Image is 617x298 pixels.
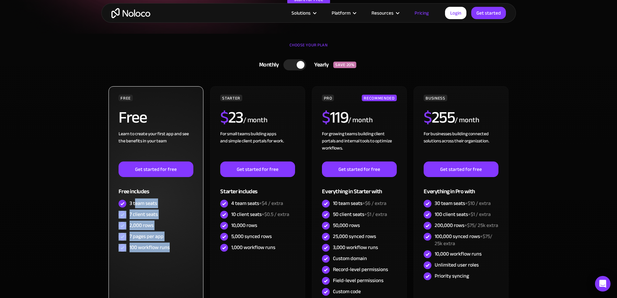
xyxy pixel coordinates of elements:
[333,200,386,207] div: 10 team seats
[119,161,193,177] a: Get started for free
[435,211,491,218] div: 100 client seats
[220,109,243,125] h2: 23
[435,261,479,268] div: Unlimited user roles
[595,276,611,292] div: Open Intercom Messenger
[231,244,275,251] div: 1,000 workflow runs
[119,130,193,161] div: Learn to create your first app and see the benefits in your team ‍
[322,161,396,177] a: Get started for free
[111,8,150,18] a: home
[348,115,372,125] div: / month
[130,222,154,229] div: 2,000 rows
[468,209,491,219] span: +$1 / extra
[324,9,363,17] div: Platform
[406,9,437,17] a: Pricing
[371,9,394,17] div: Resources
[333,211,387,218] div: 50 client seats
[333,62,356,68] div: SAVE 20%
[435,222,498,229] div: 200,000 rows
[231,200,283,207] div: 4 team seats
[243,115,268,125] div: / month
[333,222,360,229] div: 50,000 rows
[424,130,498,161] div: For businesses building connected solutions across their organization. ‍
[333,244,378,251] div: 3,000 workflow runs
[332,9,350,17] div: Platform
[455,115,479,125] div: / month
[119,95,133,101] div: FREE
[435,232,492,248] span: +$75/ 25k extra
[464,221,498,230] span: +$75/ 25k extra
[220,102,228,133] span: $
[424,161,498,177] a: Get started for free
[119,177,193,198] div: Free includes
[435,200,491,207] div: 30 team seats
[251,60,284,70] div: Monthly
[231,233,272,240] div: 5,000 synced rows
[262,209,289,219] span: +$0.5 / extra
[445,7,466,19] a: Login
[130,244,170,251] div: 100 workflow runs
[306,60,333,70] div: Yearly
[424,177,498,198] div: Everything in Pro with
[130,233,164,240] div: 7 pages per app
[435,233,498,247] div: 100,000 synced rows
[322,177,396,198] div: Everything in Starter with
[364,209,387,219] span: +$1 / extra
[322,102,330,133] span: $
[291,9,311,17] div: Solutions
[435,272,469,280] div: Priority syncing
[362,198,386,208] span: +$6 / extra
[220,130,295,161] div: For small teams building apps and simple client portals for work. ‍
[283,9,324,17] div: Solutions
[220,161,295,177] a: Get started for free
[259,198,283,208] span: +$4 / extra
[220,177,295,198] div: Starter includes
[465,198,491,208] span: +$10 / extra
[322,109,348,125] h2: 119
[424,109,455,125] h2: 255
[333,277,383,284] div: Field-level permissions
[130,211,158,218] div: 7 client seats
[363,9,406,17] div: Resources
[362,95,396,101] div: RECOMMENDED
[435,250,482,257] div: 10,000 workflow runs
[231,222,257,229] div: 10,000 rows
[471,7,506,19] a: Get started
[119,109,147,125] h2: Free
[333,288,361,295] div: Custom code
[130,200,157,207] div: 3 team seats
[333,255,367,262] div: Custom domain
[322,130,396,161] div: For growing teams building client portals and internal tools to optimize workflows.
[231,211,289,218] div: 10 client seats
[108,40,509,56] div: CHOOSE YOUR PLAN
[322,95,334,101] div: PRO
[333,233,376,240] div: 25,000 synced rows
[220,95,242,101] div: STARTER
[333,266,388,273] div: Record-level permissions
[424,102,432,133] span: $
[424,95,447,101] div: BUSINESS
